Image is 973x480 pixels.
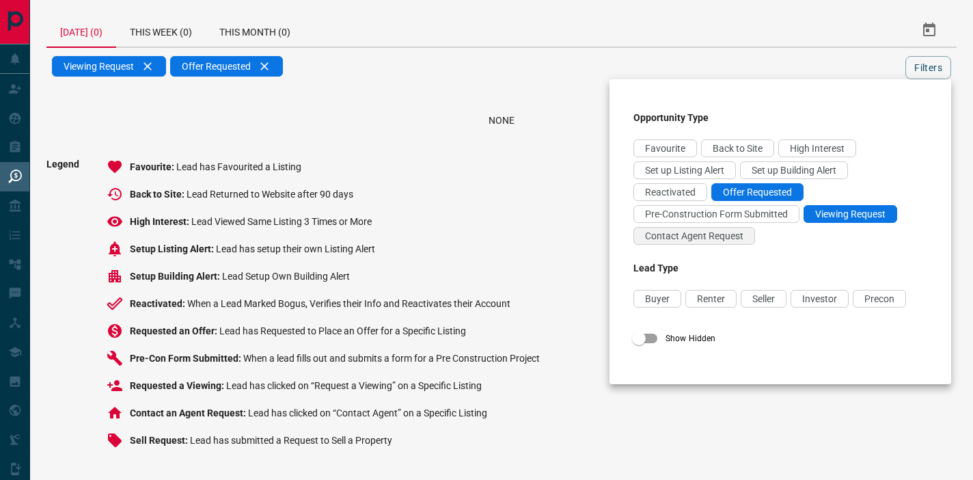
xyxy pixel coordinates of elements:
[697,293,725,304] span: Renter
[645,209,788,219] span: Pre-Construction Form Submitted
[645,187,696,198] span: Reactivated
[633,112,927,123] h3: Opportunity Type
[741,290,786,308] div: Seller
[778,139,856,157] div: High Interest
[723,187,792,198] span: Offer Requested
[711,183,804,201] div: Offer Requested
[645,293,670,304] span: Buyer
[791,290,849,308] div: Investor
[633,205,799,223] div: Pre-Construction Form Submitted
[685,290,737,308] div: Renter
[633,290,681,308] div: Buyer
[740,161,848,179] div: Set up Building Alert
[864,293,894,304] span: Precon
[790,143,845,154] span: High Interest
[633,139,697,157] div: Favourite
[645,165,724,176] span: Set up Listing Alert
[633,183,707,201] div: Reactivated
[752,165,836,176] span: Set up Building Alert
[633,227,755,245] div: Contact Agent Request
[752,293,775,304] span: Seller
[701,139,774,157] div: Back to Site
[804,205,897,223] div: Viewing Request
[815,209,886,219] span: Viewing Request
[853,290,906,308] div: Precon
[713,143,763,154] span: Back to Site
[802,293,837,304] span: Investor
[633,263,927,274] h3: Lead Type
[633,161,736,179] div: Set up Listing Alert
[645,143,685,154] span: Favourite
[645,230,743,241] span: Contact Agent Request
[666,332,715,345] span: Show Hidden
